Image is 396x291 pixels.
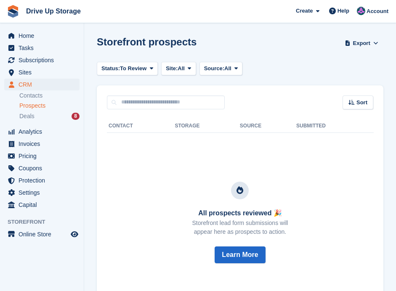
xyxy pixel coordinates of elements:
[353,39,370,48] span: Export
[4,79,80,90] a: menu
[19,66,69,78] span: Sites
[357,7,365,15] img: Andy
[4,126,80,138] a: menu
[7,5,19,18] img: stora-icon-8386f47178a22dfd0bd8f6a31ec36ba5ce8667c1dd55bd0f319d3a0aa187defe.svg
[356,98,367,107] span: Sort
[19,102,45,110] span: Prospects
[19,162,69,174] span: Coupons
[4,150,80,162] a: menu
[107,119,175,133] th: Contact
[343,36,380,50] button: Export
[192,219,288,236] p: Storefront lead form submissions will appear here as prospects to action.
[19,175,69,186] span: Protection
[8,218,84,226] span: Storefront
[101,64,120,73] span: Status:
[19,138,69,150] span: Invoices
[19,101,80,110] a: Prospects
[296,119,373,133] th: Submitted
[161,62,196,76] button: Site: All
[296,7,313,15] span: Create
[192,209,288,217] h3: All prospects reviewed 🎉
[367,7,388,16] span: Account
[19,54,69,66] span: Subscriptions
[204,64,224,73] span: Source:
[120,64,146,73] span: To Review
[178,64,185,73] span: All
[4,42,80,54] a: menu
[23,4,84,18] a: Drive Up Storage
[19,79,69,90] span: CRM
[4,175,80,186] a: menu
[19,42,69,54] span: Tasks
[19,112,80,121] a: Deals 8
[4,162,80,174] a: menu
[199,62,243,76] button: Source: All
[19,112,35,120] span: Deals
[97,36,197,48] h1: Storefront prospects
[4,54,80,66] a: menu
[19,92,80,100] a: Contacts
[19,187,69,198] span: Settings
[4,30,80,42] a: menu
[97,62,158,76] button: Status: To Review
[19,150,69,162] span: Pricing
[166,64,178,73] span: Site:
[19,199,69,211] span: Capital
[338,7,349,15] span: Help
[4,138,80,150] a: menu
[19,228,69,240] span: Online Store
[224,64,231,73] span: All
[19,30,69,42] span: Home
[4,66,80,78] a: menu
[4,228,80,240] a: menu
[69,229,80,239] a: Preview store
[215,246,265,263] button: Learn More
[240,119,296,133] th: Source
[4,187,80,198] a: menu
[72,113,80,120] div: 8
[4,199,80,211] a: menu
[19,126,69,138] span: Analytics
[175,119,239,133] th: Storage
